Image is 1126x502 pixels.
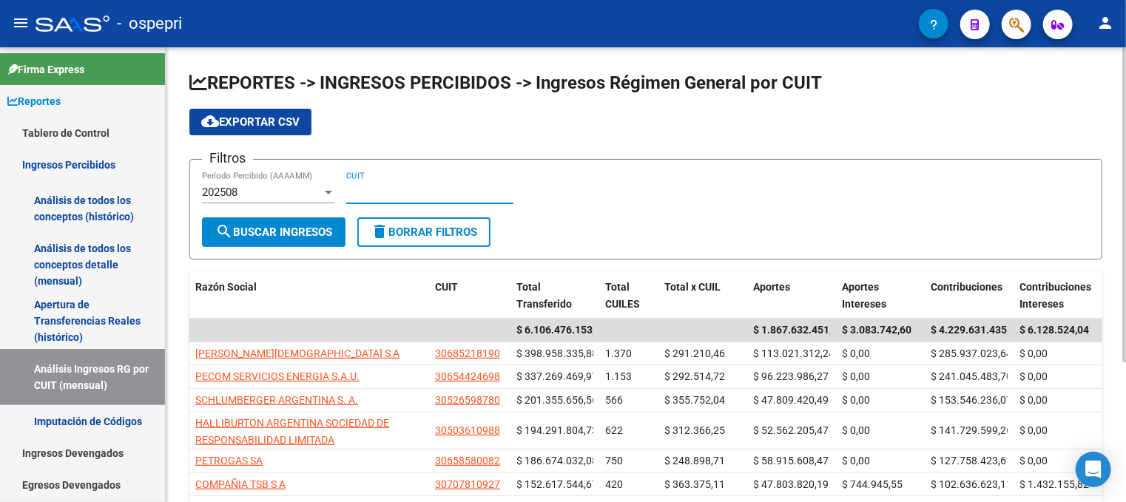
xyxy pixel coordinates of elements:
span: $ 6.106.476.153,52 [516,324,607,336]
span: Aportes [753,281,790,293]
span: $ 0,00 [842,394,870,406]
mat-icon: search [215,223,233,240]
button: Borrar Filtros [357,217,490,247]
span: Buscar Ingresos [215,225,332,239]
span: 30526598780 [435,394,500,406]
span: Exportar CSV [201,115,300,129]
span: $ 4.229.631.435,45 [931,324,1021,336]
span: $ 312.366,25 [664,424,725,436]
mat-icon: cloud_download [201,112,219,130]
span: $ 363.375,11 [664,478,725,490]
span: 1.370 [605,347,632,359]
button: Buscar Ingresos [202,217,345,247]
span: $ 248.898,71 [664,455,725,467]
datatable-header-cell: Total x CUIL [658,271,747,320]
span: Total x CUIL [664,281,721,293]
span: $ 153.546.236,07 [931,394,1012,406]
span: $ 152.617.544,67 [516,478,598,490]
span: [PERSON_NAME][DEMOGRAPHIC_DATA] S A [195,347,400,359]
span: 30707810927 [435,478,500,490]
h3: Filtros [202,148,253,169]
span: $ 201.355.656,56 [516,394,598,406]
datatable-header-cell: Contribuciones [925,271,1014,320]
datatable-header-cell: Aportes Intereses [836,271,925,320]
span: $ 292.514,72 [664,370,725,382]
span: $ 355.752,04 [664,394,725,406]
span: $ 0,00 [842,424,870,436]
span: $ 113.021.312,24 [753,347,835,359]
span: $ 102.636.623,11 [931,478,1012,490]
span: $ 6.128.524,04 [1019,324,1089,336]
span: $ 1.867.632.451,43 [753,324,843,336]
span: $ 47.809.420,49 [753,394,829,406]
span: 750 [605,455,623,467]
span: $ 127.758.423,61 [931,455,1012,467]
span: $ 186.674.032,08 [516,455,598,467]
span: $ 52.562.205,47 [753,424,829,436]
span: Total CUILES [605,281,640,310]
span: $ 291.210,46 [664,347,725,359]
span: $ 0,00 [1019,455,1048,467]
datatable-header-cell: CUIT [429,271,510,320]
span: 1.153 [605,370,632,382]
span: $ 0,00 [1019,370,1048,382]
span: $ 141.729.599,26 [931,424,1012,436]
span: $ 0,00 [1019,424,1048,436]
div: Open Intercom Messenger [1076,452,1111,487]
span: $ 0,00 [1019,347,1048,359]
button: Exportar CSV [189,109,311,135]
span: $ 337.269.469,97 [516,370,598,382]
span: COMPAÑIA TSB S A [195,478,286,490]
span: $ 398.958.335,88 [516,347,598,359]
span: 420 [605,478,623,490]
span: Borrar Filtros [371,225,477,239]
span: $ 1.432.155,82 [1019,478,1089,490]
span: $ 744.945,55 [842,478,903,490]
span: Contribuciones [931,281,1002,293]
span: Reportes [7,93,61,109]
span: HALLIBURTON ARGENTINA SOCIEDAD DE RESPONSABILIDAD LIMITADA [195,417,389,446]
span: - ospepri [117,7,182,40]
datatable-header-cell: Aportes [747,271,836,320]
span: Contribuciones Intereses [1019,281,1091,310]
span: 622 [605,424,623,436]
span: 566 [605,394,623,406]
span: PETROGAS SA [195,455,263,467]
datatable-header-cell: Razón Social [189,271,429,320]
span: 30658580082 [435,455,500,467]
mat-icon: delete [371,223,388,240]
span: PECOM SERVICIOS ENERGIA S.A.U. [195,370,360,382]
span: 30503610988 [435,424,500,436]
span: $ 0,00 [842,347,870,359]
span: 30685218190 [435,347,500,359]
span: $ 285.937.023,64 [931,347,1012,359]
span: Aportes Intereses [842,281,886,310]
span: Razón Social [195,281,257,293]
span: CUIT [435,281,458,293]
datatable-header-cell: Total Transferido [510,271,599,320]
span: Firma Express [7,61,84,78]
span: Total Transferido [516,281,572,310]
span: $ 241.045.483,70 [931,370,1012,382]
mat-icon: menu [12,14,30,32]
span: 202508 [202,186,237,199]
mat-icon: person [1096,14,1114,32]
span: $ 47.803.820,19 [753,478,829,490]
span: $ 0,00 [1019,394,1048,406]
datatable-header-cell: Total CUILES [599,271,658,320]
span: $ 0,00 [842,370,870,382]
span: 30654424698 [435,370,500,382]
span: $ 3.083.742,60 [842,324,911,336]
span: REPORTES -> INGRESOS PERCIBIDOS -> Ingresos Régimen General por CUIT [189,72,822,93]
span: SCHLUMBERGER ARGENTINA S. A. [195,394,358,406]
span: $ 194.291.804,73 [516,424,598,436]
span: $ 96.223.986,27 [753,370,829,382]
span: $ 58.915.608,47 [753,455,829,467]
datatable-header-cell: Contribuciones Intereses [1014,271,1102,320]
span: $ 0,00 [842,455,870,467]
